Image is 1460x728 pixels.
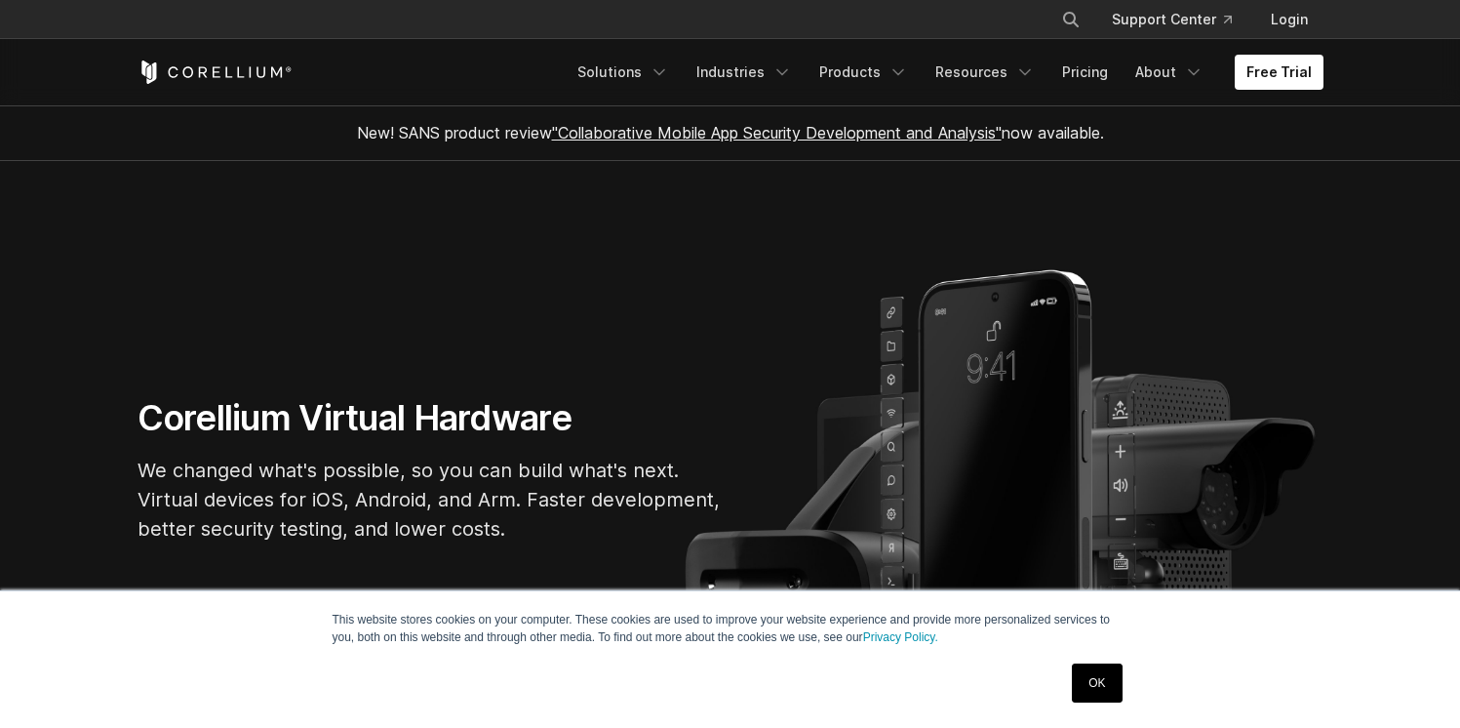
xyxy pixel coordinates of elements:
[924,55,1046,90] a: Resources
[1072,664,1122,703] a: OK
[1255,2,1323,37] a: Login
[357,123,1104,142] span: New! SANS product review now available.
[566,55,1323,90] div: Navigation Menu
[808,55,920,90] a: Products
[1096,2,1247,37] a: Support Center
[552,123,1002,142] a: "Collaborative Mobile App Security Development and Analysis"
[138,61,293,84] a: Corellium Home
[1053,2,1088,37] button: Search
[1124,55,1215,90] a: About
[333,611,1128,646] p: This website stores cookies on your computer. These cookies are used to improve your website expe...
[138,396,723,440] h1: Corellium Virtual Hardware
[138,456,723,544] p: We changed what's possible, so you can build what's next. Virtual devices for iOS, Android, and A...
[685,55,804,90] a: Industries
[863,630,938,644] a: Privacy Policy.
[1235,55,1323,90] a: Free Trial
[1050,55,1120,90] a: Pricing
[566,55,681,90] a: Solutions
[1038,2,1323,37] div: Navigation Menu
